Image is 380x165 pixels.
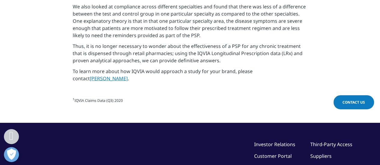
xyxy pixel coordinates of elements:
[73,98,123,103] span: IQVIA Claims Data (Q3) 2020
[4,147,19,162] button: Präferenzen öffnen
[254,141,295,148] a: Investor Relations
[73,68,307,86] p: To learn more about how IQVIA would approach a study for your brand, please contact .
[333,95,374,109] a: Contact Us
[73,97,74,101] sup: 1
[73,43,307,68] p: Thus, it is no longer necessary to wonder about the effectiveness of a PSP for any chronic treatm...
[342,100,365,105] span: Contact Us
[254,153,292,159] a: Customer Portal
[310,153,332,159] a: Suppliers
[73,3,307,43] p: We also looked at compliance across different specialties and found that there was less of a diff...
[90,75,128,82] a: [PERSON_NAME]
[310,141,352,148] a: Third-Party Access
